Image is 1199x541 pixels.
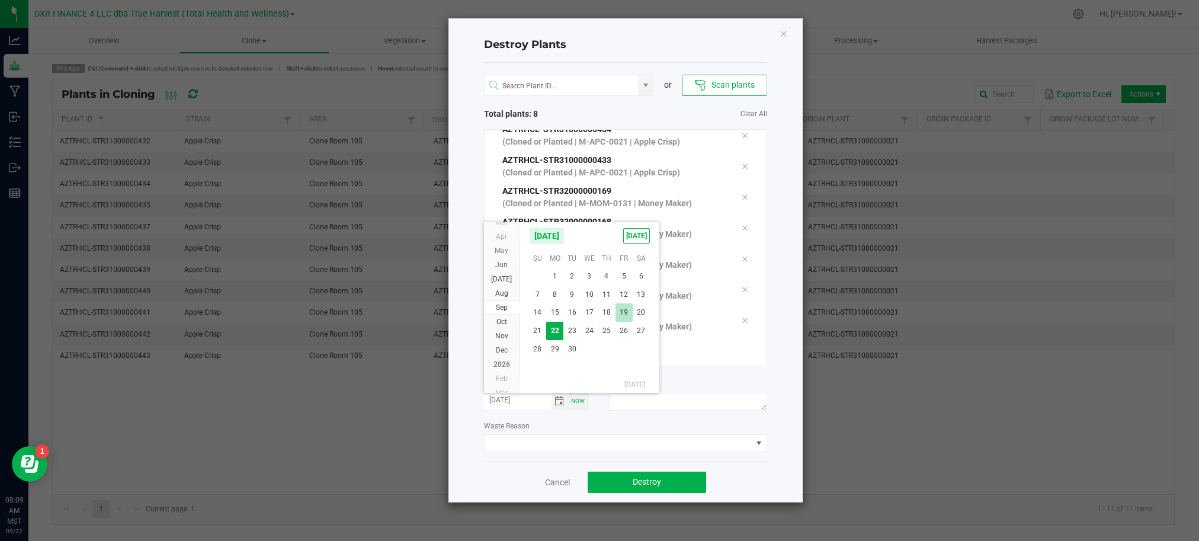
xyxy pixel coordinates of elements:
[496,232,507,241] span: Apr
[732,159,757,174] div: Remove tag
[496,318,507,326] span: Oct
[563,303,581,322] span: 16
[615,322,633,340] td: Friday, September 26, 2025
[552,393,569,409] span: Toggle calendar
[615,286,633,304] span: 12
[563,267,581,286] span: 2
[581,267,598,286] span: 3
[502,217,611,226] span: AZTRHCL-STR32000000168
[633,267,650,286] span: 6
[581,322,598,340] td: Wednesday, September 24, 2025
[502,186,611,196] span: AZTRHCL-STR32000000169
[563,303,581,322] td: Tuesday, September 16, 2025
[633,322,650,340] td: Saturday, September 27, 2025
[495,218,508,226] span: Mar
[35,444,49,459] iframe: Resource center unread badge
[563,286,581,304] span: 9
[484,37,767,53] h4: Destroy Plants
[495,332,508,340] span: Nov
[502,197,724,210] p: (Cloned or Planted | M-MOM-0131 | Money Maker)
[633,322,650,340] span: 27
[732,221,757,235] div: Remove tag
[581,286,598,304] span: 10
[546,340,563,358] td: Monday, September 29, 2025
[495,389,508,397] span: Mar
[615,286,633,304] td: Friday, September 12, 2025
[563,340,581,358] span: 30
[546,322,563,340] span: 22
[633,286,650,304] td: Saturday, September 13, 2025
[529,376,650,393] th: [DATE]
[495,247,508,255] span: May
[633,267,650,286] td: Saturday, September 6, 2025
[571,398,585,404] span: Now
[502,124,611,134] span: AZTRHCL-STR31000000434
[615,303,633,322] span: 19
[598,286,615,304] span: 11
[633,286,650,304] span: 13
[581,303,598,322] td: Wednesday, September 17, 2025
[484,393,552,408] input: Date
[563,322,581,340] td: Tuesday, September 23, 2025
[485,75,639,97] input: NO DATA FOUND
[598,286,615,304] td: Thursday, September 11, 2025
[615,322,633,340] span: 26
[563,249,581,267] th: Tu
[682,75,767,96] button: Scan plants
[598,322,615,340] td: Thursday, September 25, 2025
[546,249,563,267] th: Mo
[633,303,650,322] td: Saturday, September 20, 2025
[598,303,615,322] td: Thursday, September 18, 2025
[546,267,563,286] span: 1
[502,136,724,148] p: (Cloned or Planted | M-APC-0021 | Apple Crisp)
[563,267,581,286] td: Tuesday, September 2, 2025
[546,286,563,304] span: 8
[491,275,512,283] span: [DATE]
[598,322,615,340] span: 25
[12,446,47,482] iframe: Resource center
[653,79,682,91] div: or
[588,472,706,493] button: Destroy
[502,155,611,165] span: AZTRHCL-STR31000000433
[529,303,546,322] span: 14
[732,283,757,297] div: Remove tag
[496,346,508,354] span: Dec
[502,167,724,179] p: (Cloned or Planted | M-APC-0021 | Apple Crisp)
[563,340,581,358] td: Tuesday, September 30, 2025
[496,303,508,312] span: Sep
[529,249,546,267] th: Su
[732,129,757,143] div: Remove tag
[529,227,565,245] span: [DATE]
[546,286,563,304] td: Monday, September 8, 2025
[529,340,546,358] span: 28
[493,360,510,369] span: 2026
[740,109,767,119] a: Clear All
[615,303,633,322] td: Friday, September 19, 2025
[633,477,661,486] span: Destroy
[633,303,650,322] span: 20
[484,108,626,120] span: Total plants: 8
[598,267,615,286] td: Thursday, September 4, 2025
[615,267,633,286] span: 5
[780,26,788,40] button: Close
[484,421,530,431] label: Waste Reason
[581,267,598,286] td: Wednesday, September 3, 2025
[581,249,598,267] th: We
[529,303,546,322] td: Sunday, September 14, 2025
[633,249,650,267] th: Sa
[598,267,615,286] span: 4
[529,286,546,304] td: Sunday, September 7, 2025
[529,340,546,358] td: Sunday, September 28, 2025
[546,303,563,322] td: Monday, September 15, 2025
[598,249,615,267] th: Th
[581,286,598,304] td: Wednesday, September 10, 2025
[546,340,563,358] span: 29
[615,267,633,286] td: Friday, September 5, 2025
[545,476,570,488] a: Cancel
[732,313,757,328] div: Remove tag
[615,249,633,267] th: Fr
[581,322,598,340] span: 24
[529,322,546,340] span: 21
[563,322,581,340] span: 23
